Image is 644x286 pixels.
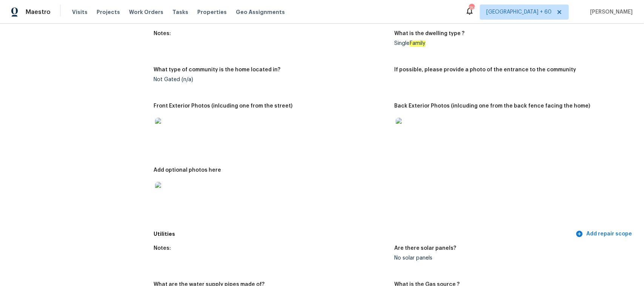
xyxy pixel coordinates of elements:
div: 759 [469,5,474,12]
span: Projects [97,8,120,16]
span: Geo Assignments [236,8,285,16]
h5: Notes: [154,246,171,251]
span: Tasks [172,9,188,15]
h5: What is the dwelling type ? [394,31,464,36]
div: No solar panels [394,255,629,261]
span: Add repair scope [577,229,632,239]
span: Visits [72,8,88,16]
h5: Utilities [154,230,574,238]
em: Family [409,40,426,46]
button: Add repair scope [574,227,635,241]
h5: Are there solar panels? [394,246,456,251]
h5: Add optional photos here [154,168,221,173]
span: Work Orders [129,8,163,16]
h5: Front Exterior Photos (inlcuding one from the street) [154,103,292,109]
h5: Back Exterior Photos (inlcuding one from the back fence facing the home) [394,103,590,109]
span: Maestro [26,8,51,16]
div: Single [394,41,629,46]
h5: Notes: [154,31,171,36]
span: Properties [197,8,227,16]
div: Not Gated (n/a) [154,77,388,82]
span: [GEOGRAPHIC_DATA] + 60 [486,8,552,16]
h5: If possible, please provide a photo of the entrance to the community [394,67,576,72]
h5: What type of community is the home located in? [154,67,280,72]
span: [PERSON_NAME] [587,8,633,16]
